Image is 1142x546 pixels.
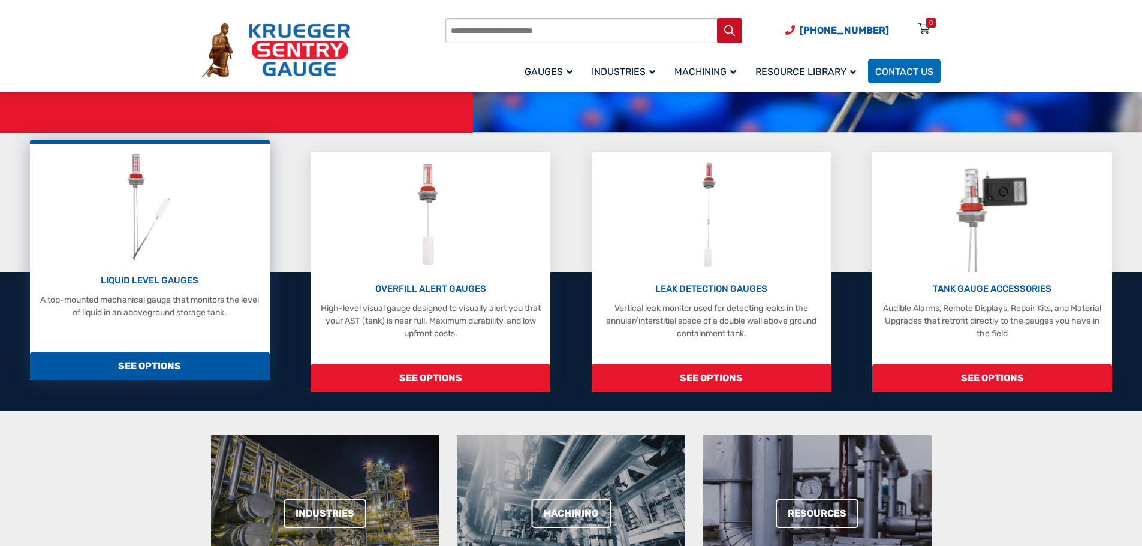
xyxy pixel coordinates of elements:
[598,282,825,296] p: LEAK DETECTION GAUGES
[755,66,856,77] span: Resource Library
[776,499,858,528] a: Resources
[284,499,366,528] a: Industries
[36,274,264,288] p: LIQUID LEVEL GAUGES
[878,282,1106,296] p: TANK GAUGE ACCESSORIES
[30,352,270,380] span: SEE OPTIONS
[531,499,611,528] a: Machining
[311,152,550,392] a: Overfill Alert Gauges OVERFILL ALERT GAUGES High-level visual gauge designed to visually alert yo...
[317,302,544,340] p: High-level visual gauge designed to visually alert you that your AST (tank) is near full. Maximum...
[875,66,933,77] span: Contact Us
[944,158,1041,272] img: Tank Gauge Accessories
[748,57,868,85] a: Resource Library
[872,152,1112,392] a: Tank Gauge Accessories TANK GAUGE ACCESSORIES Audible Alarms, Remote Displays, Repair Kits, and M...
[30,140,270,380] a: Liquid Level Gauges LIQUID LEVEL GAUGES A top-mounted mechanical gauge that monitors the level of...
[674,66,736,77] span: Machining
[517,57,584,85] a: Gauges
[785,23,889,38] a: Phone Number (920) 434-8860
[592,364,831,392] span: SEE OPTIONS
[878,302,1106,340] p: Audible Alarms, Remote Displays, Repair Kits, and Material Upgrades that retrofit directly to the...
[800,25,889,36] span: [PHONE_NUMBER]
[36,294,264,319] p: A top-mounted mechanical gauge that monitors the level of liquid in an aboveground storage tank.
[868,59,941,83] a: Contact Us
[667,57,748,85] a: Machining
[202,23,351,78] img: Krueger Sentry Gauge
[592,66,655,77] span: Industries
[929,18,933,28] div: 0
[117,150,181,264] img: Liquid Level Gauges
[317,282,544,296] p: OVERFILL ALERT GAUGES
[584,57,667,85] a: Industries
[872,364,1112,392] span: SEE OPTIONS
[688,158,735,272] img: Leak Detection Gauges
[592,152,831,392] a: Leak Detection Gauges LEAK DETECTION GAUGES Vertical leak monitor used for detecting leaks in the...
[598,302,825,340] p: Vertical leak monitor used for detecting leaks in the annular/interstitial space of a double wall...
[404,158,457,272] img: Overfill Alert Gauges
[525,66,572,77] span: Gauges
[311,364,550,392] span: SEE OPTIONS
